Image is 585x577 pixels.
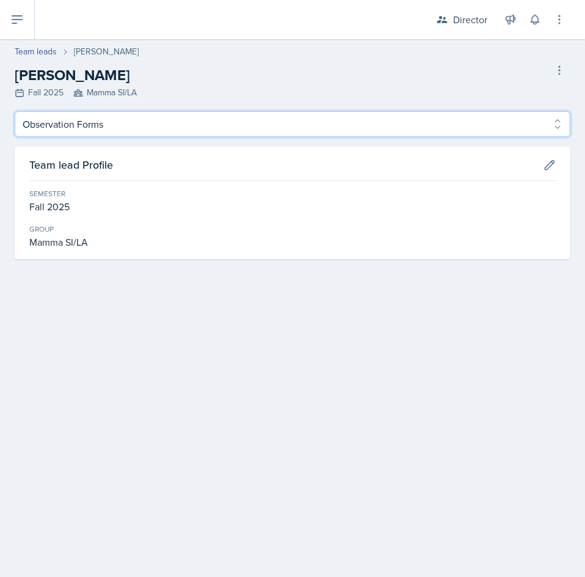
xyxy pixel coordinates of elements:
h3: Team lead Profile [29,156,113,173]
div: Fall 2025 [29,199,556,214]
div: Semester [29,188,556,199]
div: Mamma SI/LA [29,235,556,249]
span: Mamma SI/LA [73,86,137,99]
div: Group [29,224,556,235]
h2: [PERSON_NAME] [15,64,137,86]
div: Fall 2025 [15,86,137,99]
a: Team leads [15,45,57,58]
div: Director [453,12,487,27]
div: [PERSON_NAME] [74,45,139,58]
